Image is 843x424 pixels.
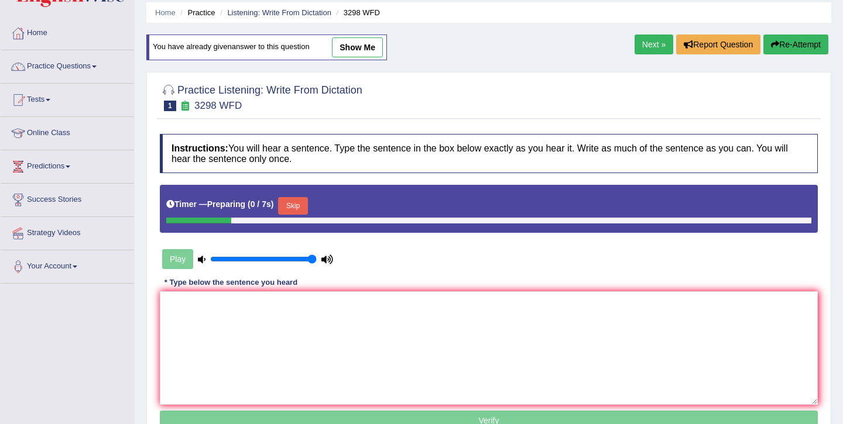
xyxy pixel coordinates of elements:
[155,8,176,17] a: Home
[1,250,134,280] a: Your Account
[251,199,271,209] b: 0 / 7s
[635,35,673,54] a: Next »
[334,7,380,18] li: 3298 WFD
[146,35,387,60] div: You have already given answer to this question
[763,35,828,54] button: Re-Attempt
[1,17,134,46] a: Home
[179,101,191,112] small: Exam occurring question
[332,37,383,57] a: show me
[160,277,302,288] div: * Type below the sentence you heard
[1,184,134,213] a: Success Stories
[194,100,242,111] small: 3298 WFD
[177,7,215,18] li: Practice
[271,199,274,209] b: )
[1,84,134,113] a: Tests
[278,197,307,215] button: Skip
[160,134,818,173] h4: You will hear a sentence. Type the sentence in the box below exactly as you hear it. Write as muc...
[248,199,251,209] b: (
[164,101,176,111] span: 1
[676,35,760,54] button: Report Question
[160,82,362,111] h2: Practice Listening: Write From Dictation
[172,143,228,153] b: Instructions:
[1,50,134,80] a: Practice Questions
[207,199,245,209] b: Preparing
[227,8,331,17] a: Listening: Write From Dictation
[1,117,134,146] a: Online Class
[166,200,273,209] h5: Timer —
[1,217,134,246] a: Strategy Videos
[1,150,134,180] a: Predictions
